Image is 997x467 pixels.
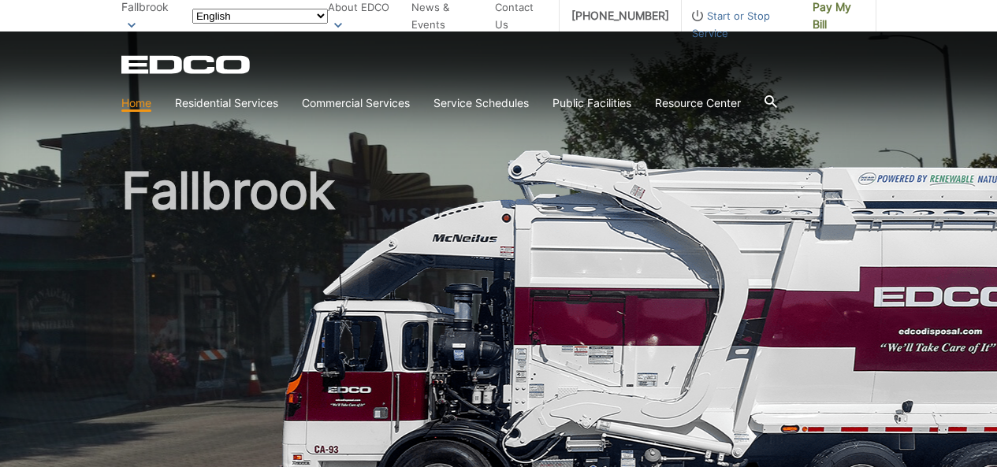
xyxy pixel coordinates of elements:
[433,95,529,112] a: Service Schedules
[302,95,410,112] a: Commercial Services
[121,55,252,74] a: EDCD logo. Return to the homepage.
[552,95,631,112] a: Public Facilities
[121,95,151,112] a: Home
[655,95,741,112] a: Resource Center
[192,9,328,24] select: Select a language
[175,95,278,112] a: Residential Services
